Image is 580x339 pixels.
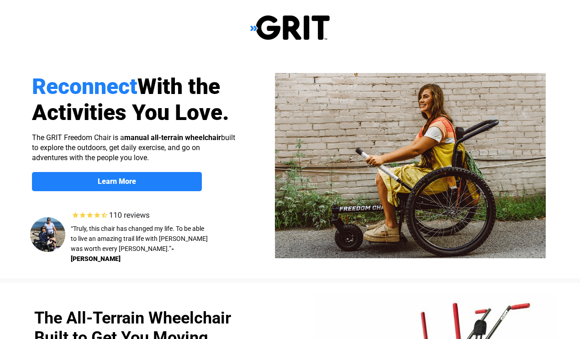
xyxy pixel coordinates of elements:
[32,73,137,99] span: Reconnect
[98,177,136,186] strong: Learn More
[32,133,235,162] span: The GRIT Freedom Chair is a built to explore the outdoors, get daily exercise, and go on adventur...
[137,73,220,99] span: With the
[124,133,221,142] strong: manual all-terrain wheelchair
[32,99,229,125] span: Activities You Love.
[32,172,202,191] a: Learn More
[71,225,208,252] span: “Truly, this chair has changed my life. To be able to live an amazing trail life with [PERSON_NAM...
